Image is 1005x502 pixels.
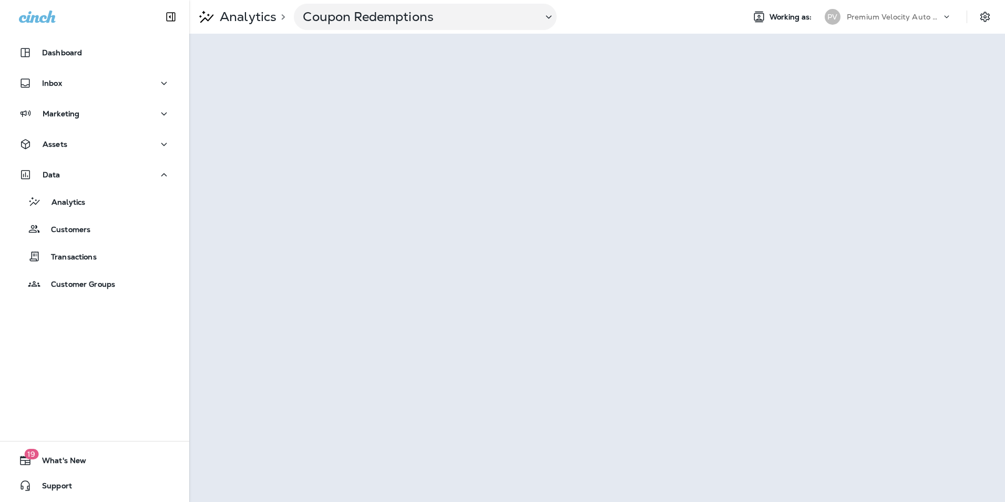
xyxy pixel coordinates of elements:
[40,225,90,235] p: Customers
[40,280,115,290] p: Customer Groups
[11,273,179,295] button: Customer Groups
[156,6,186,27] button: Collapse Sidebar
[11,450,179,471] button: 19What's New
[11,245,179,267] button: Transactions
[40,253,97,263] p: Transactions
[770,13,814,22] span: Working as:
[43,170,60,179] p: Data
[43,109,79,118] p: Marketing
[24,449,38,459] span: 19
[11,42,179,63] button: Dashboard
[276,13,285,21] p: >
[42,48,82,57] p: Dashboard
[11,164,179,185] button: Data
[847,13,941,21] p: Premium Velocity Auto dba Jiffy Lube
[825,9,840,25] div: PV
[976,7,994,26] button: Settings
[11,218,179,240] button: Customers
[32,481,72,494] span: Support
[11,103,179,124] button: Marketing
[11,73,179,94] button: Inbox
[43,140,67,148] p: Assets
[42,79,62,87] p: Inbox
[11,190,179,213] button: Analytics
[11,134,179,155] button: Assets
[32,456,86,469] span: What's New
[11,475,179,496] button: Support
[303,9,534,25] p: Coupon Redemptions
[216,9,276,25] p: Analytics
[41,198,85,208] p: Analytics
